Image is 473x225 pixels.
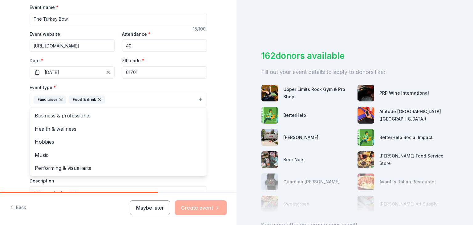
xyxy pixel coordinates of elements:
button: FundraiserFood & drink [30,93,207,106]
span: Health & wellness [35,125,202,133]
div: Food & drink [69,96,105,104]
span: Business & professional [35,112,202,120]
div: Fundraiser [34,96,66,104]
span: Performing & visual arts [35,164,202,172]
div: FundraiserFood & drink [30,108,207,176]
span: Music [35,151,202,159]
span: Hobbies [35,138,202,146]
